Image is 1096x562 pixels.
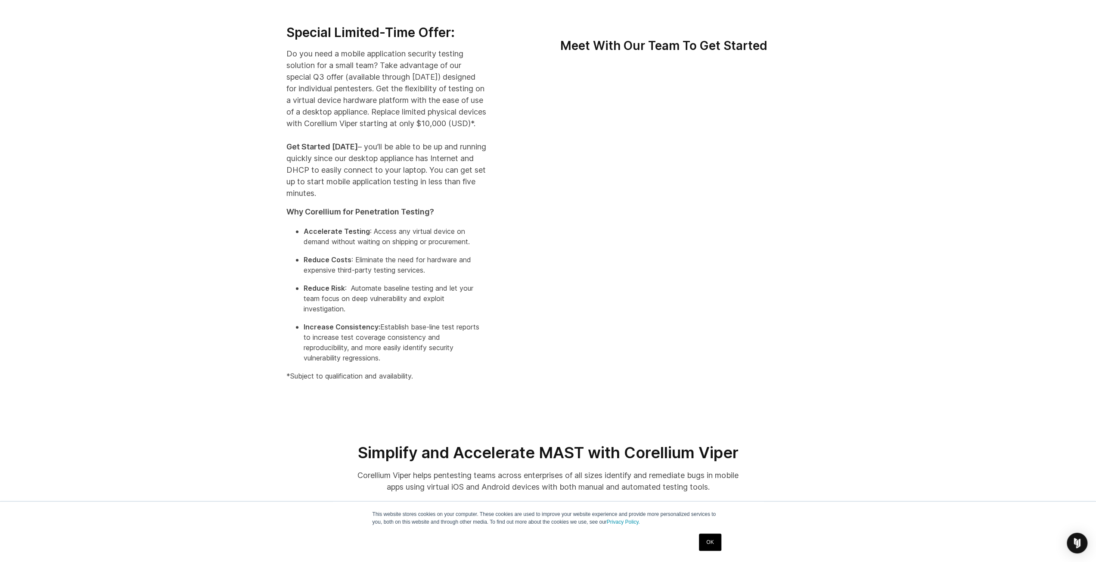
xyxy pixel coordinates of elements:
p: : Eliminate the need for hardware and expensive third-party testing services. [304,255,487,275]
strong: Reduce Costs [304,255,351,264]
strong: Reduce Risk [304,284,345,292]
p: : Automate baseline testing and let your team focus on deep vulnerability and exploit investigation. [304,283,487,314]
p: *Subject to qualification and availability. [286,371,487,381]
strong: Meet With Our Team To Get Started [560,38,767,53]
strong: Get Started [DATE] [286,142,358,151]
strong: Accelerate Testing [304,227,370,236]
a: OK [699,534,721,551]
strong: Increase Consistency: [304,323,380,331]
a: Privacy Policy. [607,519,640,525]
p: Do you need a mobile application security testing solution for a small team? Take advantage of ou... [286,48,487,199]
strong: Simplify and Accelerate MAST with Corellium Viper [358,443,739,462]
h3: Special Limited-Time Offer: [286,25,487,41]
div: Open Intercom Messenger [1067,533,1087,553]
p: Corellium Viper helps pentesting teams across enterprises of all sizes identify and remediate bug... [354,469,742,493]
p: This website stores cookies on your computer. These cookies are used to improve your website expe... [373,510,724,526]
p: : Access any virtual device on demand without waiting on shipping or procurement. [304,226,487,247]
p: Establish base-line test reports to increase test coverage consistency and reproducibility, and m... [304,322,487,363]
strong: Why Corellium for Penetration Testing? [286,207,434,216]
